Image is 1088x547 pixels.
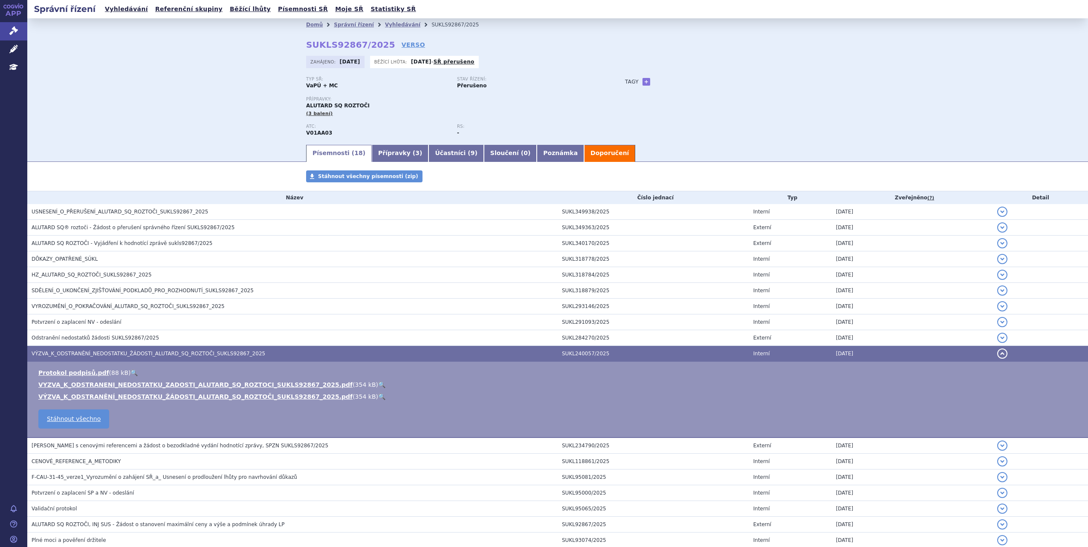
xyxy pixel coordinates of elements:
li: ( ) [38,392,1079,401]
span: ALUTARD SQ ROZTOČI - Vyjádření k hodnotící zprávě sukls92867/2025 [32,240,212,246]
a: + [642,78,650,86]
span: VÝZVA_K_ODSTRANĚNÍ_NEDOSTATKU_ŽÁDOSTI_ALUTARD_SQ_ROZTOČI_SUKLS92867_2025 [32,351,265,357]
span: 18 [354,150,362,156]
li: ( ) [38,369,1079,377]
td: SUKL234790/2025 [558,438,749,454]
span: Interní [753,303,770,309]
td: SUKL340170/2025 [558,236,749,251]
span: HZ_ALUTARD_SQ_ROZTOČI_SUKLS92867_2025 [32,272,152,278]
span: F-CAU-31-45_verze1_Vyrozumění o zahájení SŘ_a_ Usnesení o prodloužení lhůty pro navrhování důkazů [32,474,297,480]
td: SUKL349938/2025 [558,204,749,220]
td: [DATE] [832,485,993,501]
td: SUKL95081/2025 [558,469,749,485]
button: detail [997,348,1007,359]
a: Protokol podpisů.pdf [38,369,109,376]
td: [DATE] [832,220,993,236]
span: Interní [753,288,770,294]
li: SUKLS92867/2025 [431,18,490,31]
span: Interní [753,351,770,357]
span: Externí [753,443,771,449]
a: SŘ přerušeno [434,59,475,65]
a: Písemnosti (18) [306,145,372,162]
td: [DATE] [832,438,993,454]
span: Externí [753,225,771,230]
td: SUKL118861/2025 [558,454,749,469]
span: Potvrzení o zaplacení NV - odeslání [32,319,122,325]
strong: Přerušeno [457,83,486,89]
span: 3 [415,150,420,156]
span: ALUTARD SQ ROZTOČI [306,103,370,109]
td: [DATE] [832,267,993,283]
h3: Tagy [625,77,639,87]
button: detail [997,301,1007,311]
button: detail [997,285,1007,296]
strong: VaPÚ + MC [306,83,338,89]
td: [DATE] [832,299,993,314]
th: Detail [993,191,1088,204]
th: Zveřejněno [832,191,993,204]
span: SDĚLENÍ_O_UKONČENÍ_ZJIŠŤOVÁNÍ_PODKLADŮ_PRO_ROZHODNUTÍ_SUKLS92867_2025 [32,288,254,294]
td: [DATE] [832,204,993,220]
button: detail [997,333,1007,343]
td: SUKL240057/2025 [558,346,749,362]
a: VYZVA_K_ODSTRANENI_NEDOSTATKU_ZADOSTI_ALUTARD_SQ_ROZTOCI_SUKLS92867_2025.pdf [38,381,353,388]
a: Doporučení [584,145,635,162]
span: Běžící lhůta: [374,58,409,65]
p: - [411,58,475,65]
a: 🔍 [130,369,138,376]
button: detail [997,238,1007,248]
a: VÝZVA_K_ODSTRANĚNÍ_NEDOSTATKU_ŽÁDOSTI_ALUTARD_SQ_ROZTOČI_SUKLS92867_2025.pdf [38,393,353,400]
p: Přípravky: [306,97,608,102]
span: USNESENÍ_O_PŘERUŠENÍ_ALUTARD_SQ_ROZTOČI_SUKLS92867_2025 [32,209,208,215]
td: SUKL318784/2025 [558,267,749,283]
strong: [DATE] [340,59,360,65]
span: Interní [753,474,770,480]
a: Správní řízení [334,22,374,28]
td: SUKL92867/2025 [558,517,749,533]
td: [DATE] [832,330,993,346]
p: ATC: [306,124,449,129]
td: SUKL284270/2025 [558,330,749,346]
td: SUKL95065/2025 [558,501,749,517]
a: Vyhledávání [102,3,150,15]
a: Písemnosti SŘ [275,3,330,15]
span: Externí [753,335,771,341]
button: detail [997,456,1007,466]
span: ALUTARD SQ ROZTOČI, INJ SUS - Žádost o stanovení maximální ceny a výše a podmínek úhrady LP [32,521,285,527]
span: Interní [753,506,770,512]
td: [DATE] [832,283,993,299]
span: ALUTARD SQ® roztoči - Žádost o přerušení správného řízení SUKLS92867/2025 [32,225,234,230]
button: detail [997,472,1007,482]
a: Sloučení (0) [484,145,537,162]
button: detail [997,504,1007,514]
span: Interní [753,490,770,496]
span: Odstranění nedostatků žádosti SUKLS92867/2025 [32,335,159,341]
span: Externí [753,240,771,246]
button: detail [997,317,1007,327]
td: [DATE] [832,469,993,485]
td: [DATE] [832,236,993,251]
p: Stav řízení: [457,77,599,82]
span: Validační protokol [32,506,77,512]
td: SUKL318879/2025 [558,283,749,299]
button: detail [997,254,1007,264]
span: Interní [753,319,770,325]
a: Statistiky SŘ [368,3,418,15]
span: VYROZUMĚNÍ_O_POKRAČOVÁNÍ_ALUTARD_SQ_ROZTOČI_SUKLS92867_2025 [32,303,225,309]
td: [DATE] [832,251,993,267]
span: 9 [471,150,475,156]
td: [DATE] [832,501,993,517]
span: (3 balení) [306,111,333,116]
span: Interní [753,537,770,543]
td: [DATE] [832,314,993,330]
strong: SUKLS92867/2025 [306,40,395,50]
th: Typ [749,191,832,204]
abbr: (?) [927,195,934,201]
td: SUKL95000/2025 [558,485,749,501]
a: Stáhnout všechno [38,409,109,429]
button: detail [997,207,1007,217]
span: 88 kB [111,369,128,376]
td: SUKL291093/2025 [558,314,749,330]
span: 354 kB [355,381,376,388]
th: Číslo jednací [558,191,749,204]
